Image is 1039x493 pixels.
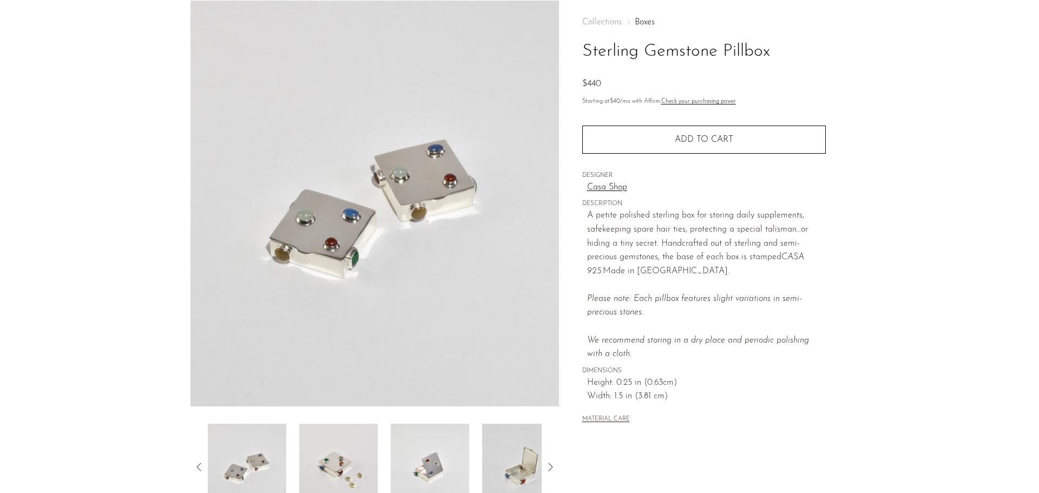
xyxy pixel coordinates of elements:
[587,253,804,275] em: CASA 925.
[582,18,826,27] nav: Breadcrumbs
[587,181,826,195] a: Casa Shop
[582,80,601,88] span: $440
[582,126,826,154] button: Add to cart
[582,97,826,107] p: Starting at /mo with Affirm.
[582,38,826,65] h1: Sterling Gemstone Pillbox
[587,336,809,359] i: We recommend storing in a dry place and periodic polishing with a cloth.
[661,98,736,104] a: Check your purchasing power - Learn more about Affirm Financing (opens in modal)
[675,135,733,144] span: Add to cart
[582,171,826,181] span: DESIGNER
[635,18,655,27] a: Boxes
[587,294,809,358] em: Please note: Each pillbox features slight variations in semi-precious stones.
[582,18,622,27] span: Collections
[587,390,826,404] span: Width: 1.5 in (3.81 cm)
[587,376,826,390] span: Height: 0.25 in (0.63cm)
[610,98,620,104] span: $40
[582,416,630,424] button: MATERIAL CARE
[582,199,826,209] span: DESCRIPTION
[582,366,826,376] span: DIMENSIONS
[190,1,559,406] img: Sterling Gemstone Pillbox
[587,209,826,361] p: A petite polished sterling box for storing daily supplements, safekeeping spare hair ties, protec...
